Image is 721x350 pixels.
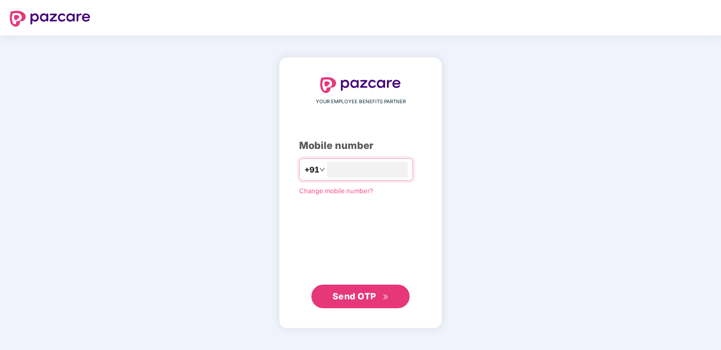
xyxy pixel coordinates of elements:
[319,167,325,173] span: down
[299,187,373,195] a: Change mobile number?
[299,138,422,153] div: Mobile number
[311,285,410,308] button: Send OTPdouble-right
[305,164,319,176] span: +91
[320,77,401,93] img: logo
[333,291,376,301] span: Send OTP
[10,11,90,27] img: logo
[383,294,389,300] span: double-right
[316,98,406,106] span: YOUR EMPLOYEE BENEFITS PARTNER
